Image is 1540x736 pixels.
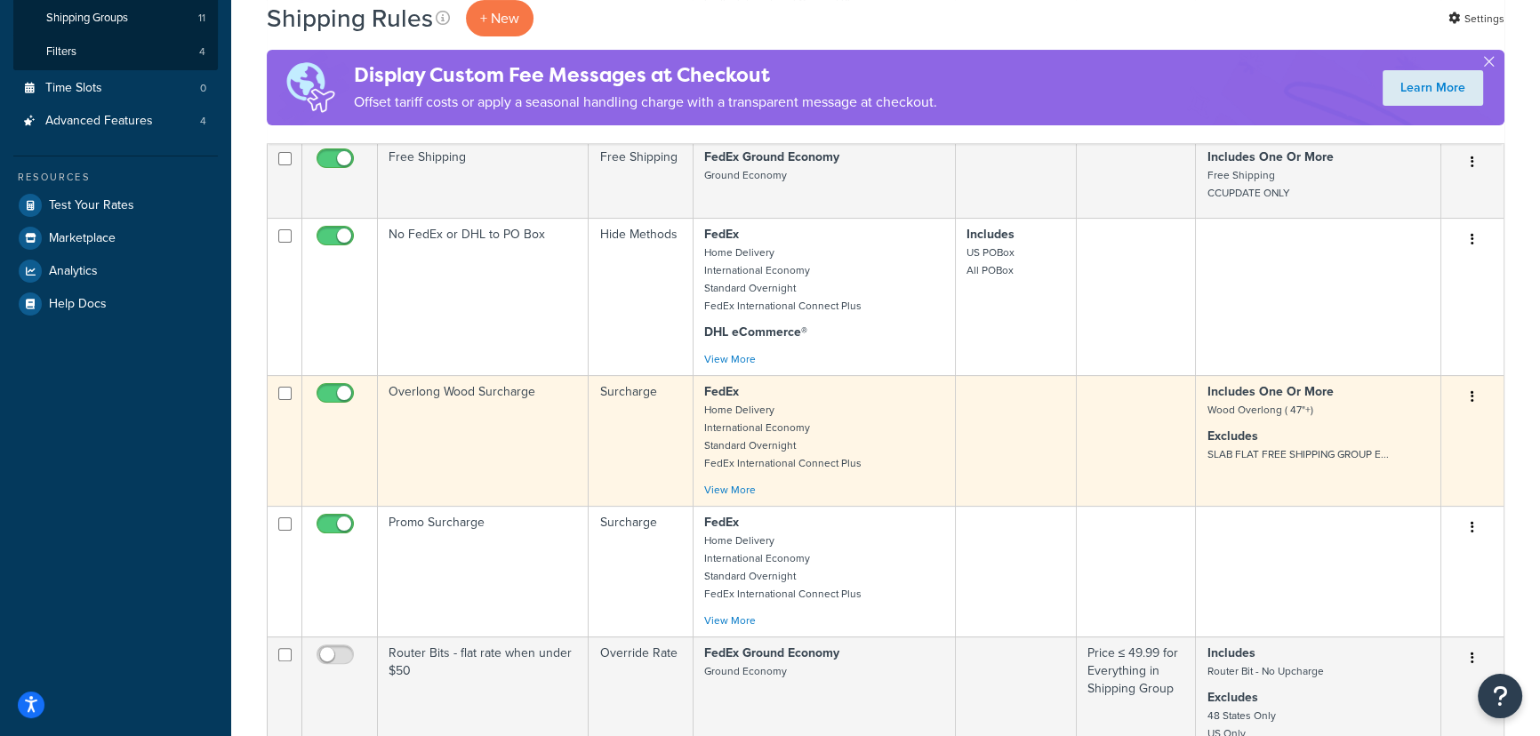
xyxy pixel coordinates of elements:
small: Home Delivery International Economy Standard Overnight FedEx International Connect Plus [704,244,862,314]
li: Shipping Groups [13,2,218,35]
small: Home Delivery International Economy Standard Overnight FedEx International Connect Plus [704,532,862,602]
strong: FedEx Ground Economy [704,644,839,662]
small: Home Delivery International Economy Standard Overnight FedEx International Connect Plus [704,402,862,471]
span: 0 [200,81,206,96]
td: No FedEx or DHL to PO Box [378,218,589,375]
span: 11 [198,11,205,26]
td: Promo Surcharge [378,506,589,636]
a: Test Your Rates [13,189,218,221]
small: Router Bit - No Upcharge [1207,663,1323,679]
a: Analytics [13,255,218,287]
small: Ground Economy [704,167,787,183]
small: Free Shipping CCUPDATE ONLY [1207,167,1288,201]
a: Marketplace [13,222,218,254]
h1: Shipping Rules [267,1,433,36]
strong: Includes [1207,644,1255,662]
button: Open Resource Center [1478,674,1522,718]
a: Help Docs [13,288,218,320]
span: Time Slots [45,81,102,96]
strong: FedEx [704,382,739,401]
strong: Includes One Or More [1207,382,1333,401]
span: Marketplace [49,231,116,246]
a: View More [704,612,756,628]
li: Advanced Features [13,105,218,138]
li: Time Slots [13,72,218,105]
span: Help Docs [49,297,107,312]
a: Filters 4 [13,36,218,68]
td: Surcharge [589,506,693,636]
small: US POBox All POBox [967,244,1015,278]
div: Resources [13,170,218,185]
span: Filters [46,44,76,60]
span: Test Your Rates [49,198,134,213]
strong: Excludes [1207,688,1257,707]
small: Ground Economy [704,663,787,679]
strong: Excludes [1207,427,1257,445]
strong: Includes One Or More [1207,148,1333,166]
a: Time Slots 0 [13,72,218,105]
a: Advanced Features 4 [13,105,218,138]
td: Overlong Wood Surcharge [378,375,589,506]
img: duties-banner-06bc72dcb5fe05cb3f9472aba00be2ae8eb53ab6f0d8bb03d382ba314ac3c341.png [267,50,354,125]
small: SLAB FLAT FREE SHIPPING GROUP E... [1207,446,1388,462]
span: 4 [200,114,206,129]
a: Learn More [1383,70,1483,106]
p: Offset tariff costs or apply a seasonal handling charge with a transparent message at checkout. [354,90,937,115]
a: Settings [1448,6,1504,31]
strong: FedEx Ground Economy [704,148,839,166]
strong: FedEx [704,225,739,244]
span: Advanced Features [45,114,153,129]
a: View More [704,482,756,498]
span: Analytics [49,264,98,279]
small: Wood Overlong ( 47"+) [1207,402,1312,418]
strong: FedEx [704,513,739,532]
span: 4 [199,44,205,60]
strong: Includes [967,225,1015,244]
span: Shipping Groups [46,11,128,26]
td: Hide Methods [589,218,693,375]
li: Filters [13,36,218,68]
td: Free Shipping [378,140,589,218]
strong: DHL eCommerce® [704,323,807,341]
h4: Display Custom Fee Messages at Checkout [354,60,937,90]
td: Surcharge [589,375,693,506]
td: Free Shipping [589,140,693,218]
a: Shipping Groups 11 [13,2,218,35]
a: View More [704,351,756,367]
